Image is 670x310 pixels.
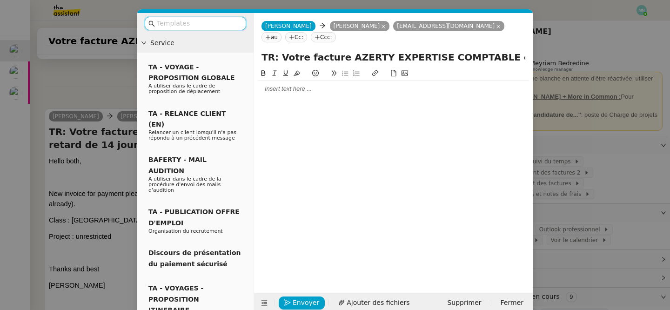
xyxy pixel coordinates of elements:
[330,21,390,31] nz-tag: [PERSON_NAME]
[285,32,307,42] nz-tag: Cc:
[347,297,409,308] span: Ajouter des fichiers
[157,18,241,29] input: Templates
[293,297,319,308] span: Envoyer
[495,297,529,310] button: Fermer
[148,176,221,193] span: A utiliser dans le cadre de la procédure d'envoi des mails d'audition
[261,50,525,64] input: Subject
[447,297,481,308] span: Supprimer
[148,228,223,234] span: Organisation du recrutement
[442,297,487,310] button: Supprimer
[150,38,250,48] span: Service
[137,34,254,52] div: Service
[148,129,236,141] span: Relancer un client lorsqu'il n'a pas répondu à un précédent message
[279,297,325,310] button: Envoyer
[393,21,504,31] nz-tag: [EMAIL_ADDRESS][DOMAIN_NAME]
[265,23,312,29] span: [PERSON_NAME]
[148,249,241,267] span: Discours de présentation du paiement sécurisé
[148,63,234,81] span: TA - VOYAGE - PROPOSITION GLOBALE
[311,32,336,42] nz-tag: Ccc:
[148,110,226,128] span: TA - RELANCE CLIENT (EN)
[148,208,240,226] span: TA - PUBLICATION OFFRE D'EMPLOI
[333,297,415,310] button: Ajouter des fichiers
[148,83,220,94] span: A utiliser dans le cadre de proposition de déplacement
[261,32,281,42] nz-tag: au
[501,297,523,308] span: Fermer
[148,156,207,174] span: BAFERTY - MAIL AUDITION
